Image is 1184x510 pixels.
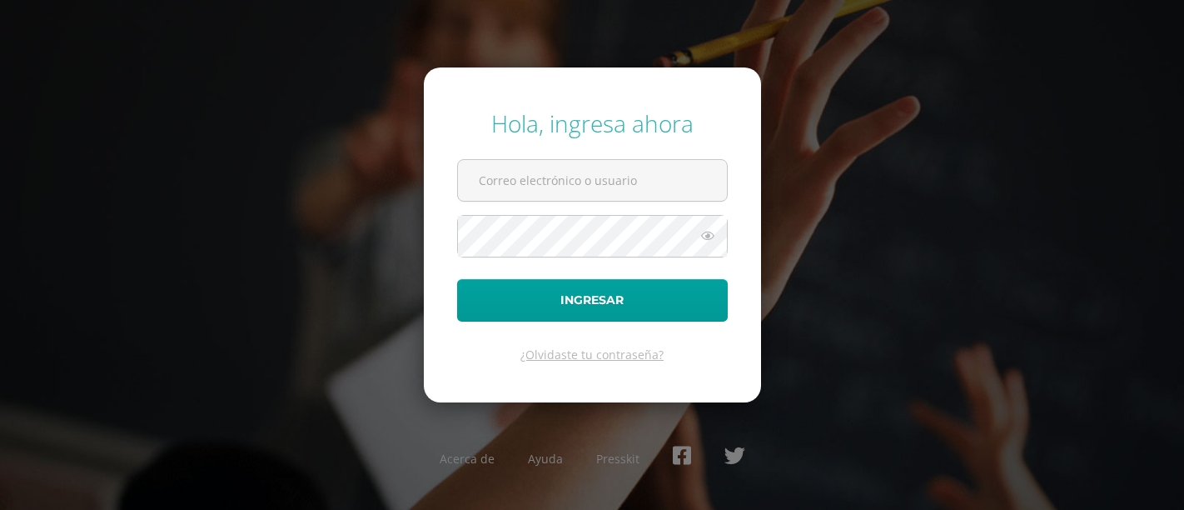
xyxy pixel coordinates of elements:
button: Ingresar [457,279,728,322]
input: Correo electrónico o usuario [458,160,727,201]
div: Hola, ingresa ahora [457,107,728,139]
a: Presskit [596,451,639,467]
a: Ayuda [528,451,563,467]
a: ¿Olvidaste tu contraseña? [520,347,664,362]
a: Acerca de [440,451,495,467]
